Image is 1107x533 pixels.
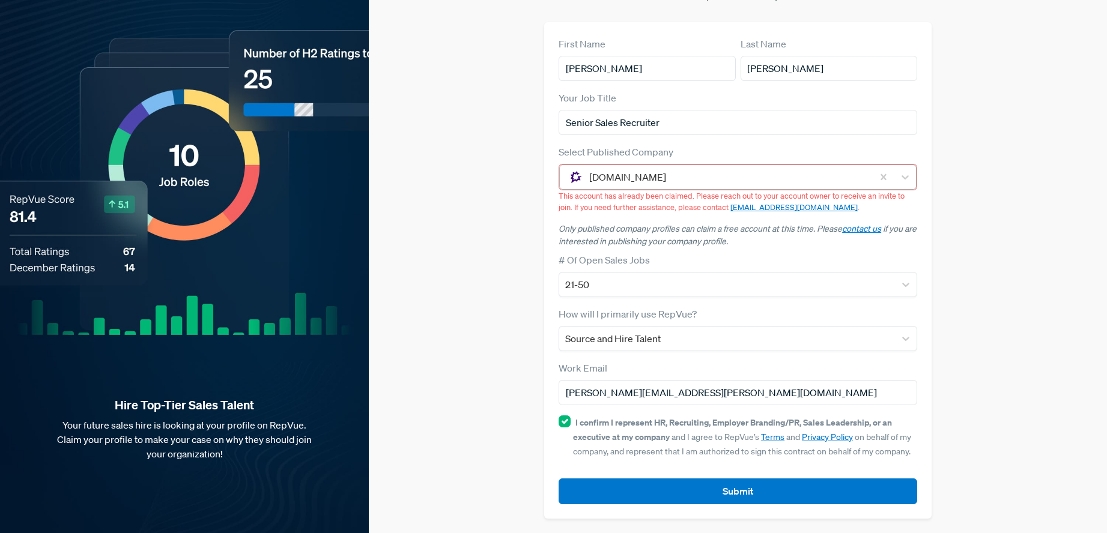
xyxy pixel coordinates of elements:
[559,380,917,405] input: Email
[842,223,881,234] a: contact us
[19,397,350,413] strong: Hire Top-Tier Sales Talent
[573,417,892,442] strong: I confirm I represent HR, Recruiting, Employer Branding/PR, Sales Leadership, or an executive at ...
[569,170,583,184] img: Gong.io
[19,418,350,461] p: Your future sales hire is looking at your profile on RepVue. Claim your profile to make your case...
[741,56,918,81] input: Last Name
[559,56,736,81] input: First Name
[559,91,616,105] label: Your Job Title
[559,223,917,248] p: Only published company profiles can claim a free account at this time. Please if you are interest...
[573,417,911,457] span: and I agree to RepVue’s and on behalf of my company, and represent that I am authorized to sign t...
[730,202,858,212] a: [EMAIL_ADDRESS][DOMAIN_NAME]
[741,37,786,51] label: Last Name
[559,307,697,321] label: How will I primarily use RepVue?
[559,361,607,375] label: Work Email
[559,190,917,213] p: This account has already been claimed. Please reach out to your account owner to receive an invit...
[761,432,784,442] a: Terms
[559,145,673,159] label: Select Published Company
[559,478,917,504] button: Submit
[559,37,605,51] label: First Name
[802,432,853,442] a: Privacy Policy
[559,110,917,135] input: Title
[559,253,650,267] label: # Of Open Sales Jobs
